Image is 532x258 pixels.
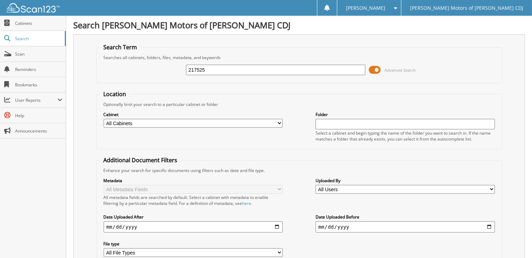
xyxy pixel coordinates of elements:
[410,6,523,10] span: [PERSON_NAME] Motors of [PERSON_NAME] CDJ
[15,128,62,134] span: Announcements
[15,36,61,42] span: Search
[497,224,532,258] iframe: Chat Widget
[100,156,181,164] legend: Additional Document Filters
[100,101,498,107] div: Optionally limit your search to a particular cabinet or folder
[104,178,283,184] label: Metadata
[73,19,525,31] h1: Search [PERSON_NAME] Motors of [PERSON_NAME] CDJ
[7,3,60,13] img: scan123-logo-white.svg
[100,55,498,60] div: Searches all cabinets, folders, files, metadata, and keywords
[15,66,62,72] span: Reminders
[316,130,495,142] div: Select a cabinet and begin typing the name of the folder you want to search in. If the name match...
[104,214,283,220] label: Date Uploaded After
[346,6,385,10] span: [PERSON_NAME]
[100,43,141,51] legend: Search Term
[104,112,283,117] label: Cabinet
[242,200,251,206] a: here
[15,97,57,103] span: User Reports
[15,51,62,57] span: Scan
[100,167,498,173] div: Enhance your search for specific documents using filters such as date and file type.
[104,194,283,206] div: All metadata fields are searched by default. Select a cabinet with metadata to enable filtering b...
[104,241,283,247] label: File type
[316,178,495,184] label: Uploaded By
[104,221,283,232] input: start
[15,82,62,88] span: Bookmarks
[316,112,495,117] label: Folder
[15,113,62,119] span: Help
[100,90,130,98] legend: Location
[316,221,495,232] input: end
[385,67,416,73] span: Advanced Search
[15,20,62,26] span: Cabinets
[316,214,495,220] label: Date Uploaded Before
